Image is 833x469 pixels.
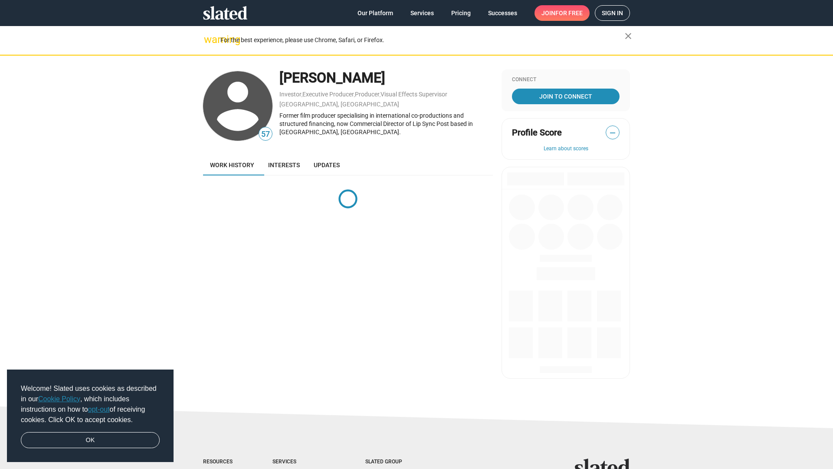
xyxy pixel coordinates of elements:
a: Work history [203,155,261,175]
mat-icon: close [623,31,633,41]
div: Slated Group [365,459,424,466]
div: Resources [203,459,238,466]
span: Sign in [602,6,623,20]
span: Welcome! Slated uses cookies as described in our , which includes instructions on how to of recei... [21,383,160,425]
span: 57 [259,129,272,140]
mat-icon: warning [204,34,214,45]
span: Successes [488,5,517,21]
div: cookieconsent [7,370,174,462]
a: Interests [261,155,307,175]
span: Join [541,5,583,21]
span: for free [555,5,583,21]
span: Work history [210,162,254,168]
a: Producer [355,91,380,98]
a: Investor [279,91,302,98]
div: Services [272,459,331,466]
span: — [606,127,619,139]
button: Learn about scores [512,145,620,152]
a: Executive Producer [302,91,354,98]
a: opt-out [88,406,110,413]
a: Join To Connect [512,89,620,104]
a: [GEOGRAPHIC_DATA], [GEOGRAPHIC_DATA] [279,101,399,108]
div: Connect [512,76,620,83]
div: [PERSON_NAME] [279,69,493,87]
span: Profile Score [512,127,562,139]
span: Interests [268,162,300,168]
a: Updates [307,155,347,175]
a: dismiss cookie message [21,432,160,449]
span: Join To Connect [514,89,618,104]
span: Pricing [451,5,471,21]
div: For the best experience, please use Chrome, Safari, or Firefox. [220,34,625,46]
a: Joinfor free [535,5,590,21]
a: Visual Effects Supervisor [380,91,447,98]
a: Successes [481,5,524,21]
a: Cookie Policy [38,395,80,403]
span: Updates [314,162,340,168]
a: Services [403,5,441,21]
a: Pricing [444,5,478,21]
a: Sign in [595,5,630,21]
a: Our Platform [351,5,400,21]
span: Services [410,5,434,21]
div: Former film producer specialising in international co-productions and structured financing, now C... [279,112,493,136]
span: , [354,92,355,97]
span: Our Platform [357,5,393,21]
